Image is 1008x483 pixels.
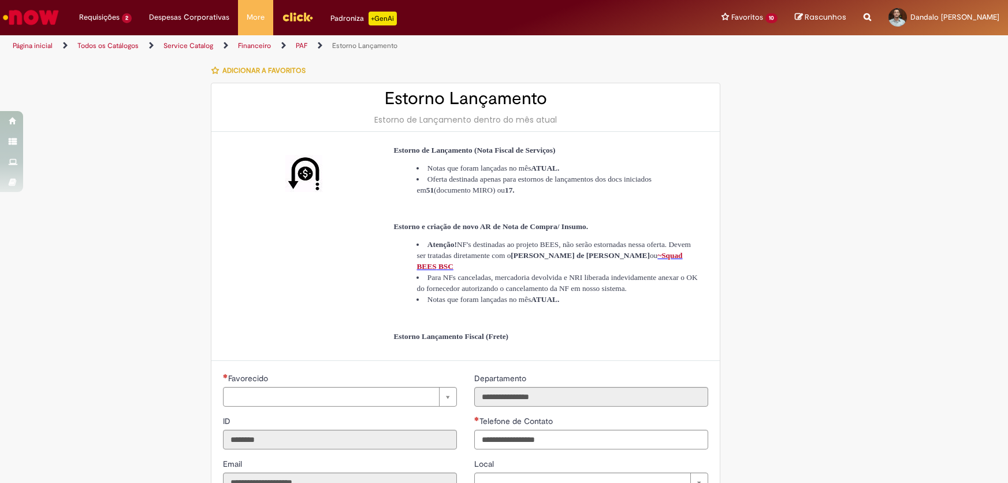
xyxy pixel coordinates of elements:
[393,146,555,154] span: Estorno de Lançamento (Nota Fiscal de Serviços)
[416,251,682,271] a: ~Squad BEESBSC
[416,272,700,294] li: Para NFs canceladas, mercadoria devolvida e NRI liberada indevidamente anexar o OK do fornecedor ...
[474,387,708,407] input: Departamento
[1,6,61,29] img: ServiceNow
[222,66,306,75] span: Adicionar a Favoritos
[479,416,555,426] span: Telefone de Contato
[795,12,846,23] a: Rascunhos
[531,295,559,304] strong: ATUAL.
[13,41,53,50] a: Página inicial
[369,12,397,25] p: +GenAi
[511,251,650,260] strong: [PERSON_NAME] de [PERSON_NAME]
[416,163,700,174] li: Notas que foram lançadas no mês
[416,174,700,196] li: Oferta destinada apenas para estornos de lançamentos dos docs iniciados em (documento MIRO) ou
[223,416,233,426] span: Somente leitura - ID
[731,12,763,23] span: Favoritos
[805,12,846,23] span: Rascunhos
[223,114,708,126] div: Estorno de Lançamento dentro do mês atual
[330,12,397,25] div: Padroniza
[393,222,588,231] span: Estorno e criação de novo AR de Nota de Compra/ Insumo.
[285,155,322,192] img: Estorno Lançamento
[9,35,663,57] ul: Trilhas de página
[416,294,700,305] li: Notas que foram lançadas no mês
[223,374,228,378] span: Necessários
[79,12,120,23] span: Requisições
[474,459,496,469] span: Local
[416,240,691,260] span: NF's destinadas ao projeto BEES, não serão estornadas nessa oferta. Devem ser tratadas diretament...
[223,415,233,427] label: Somente leitura - ID
[505,186,515,194] strong: 17.
[393,332,508,341] span: Estorno Lançamento Fiscal (Frete)
[228,373,270,384] span: Necessários - Favorecido
[223,89,708,108] h2: Estorno Lançamento
[211,58,312,83] button: Adicionar a Favoritos
[163,41,213,50] a: Service Catalog
[426,186,434,194] strong: 51
[416,251,682,271] span: ~Squad BEES
[531,164,559,172] strong: ATUAL.
[427,240,457,249] strong: Atenção!
[282,8,313,25] img: click_logo_yellow_360x200.png
[122,13,132,23] span: 2
[149,12,229,23] span: Despesas Corporativas
[474,430,708,449] input: Telefone de Contato
[332,41,397,50] a: Estorno Lançamento
[223,458,244,470] label: Somente leitura - Email
[77,41,139,50] a: Todos os Catálogos
[474,373,529,384] span: Somente leitura - Departamento
[474,373,529,384] label: Somente leitura - Departamento
[438,262,453,271] span: BSC
[223,430,457,449] input: ID
[765,13,778,23] span: 10
[474,416,479,421] span: Obrigatório Preenchido
[296,41,307,50] a: PAF
[247,12,265,23] span: More
[910,12,999,22] span: Dandalo [PERSON_NAME]
[223,387,457,407] a: Limpar campo Favorecido
[238,41,271,50] a: Financeiro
